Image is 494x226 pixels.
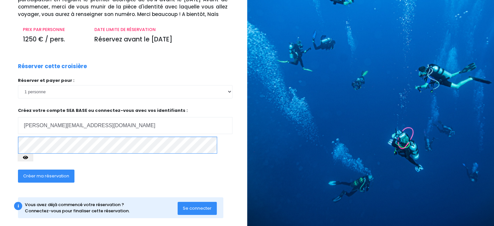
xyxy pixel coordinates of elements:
p: Réserver et payer pour : [18,77,232,84]
p: Créez votre compte SEA BASE ou connectez-vous avec vos identifiants : [18,107,232,134]
div: i [14,202,22,210]
p: DATE LIMITE DE RÉSERVATION [94,26,228,33]
button: Se connecter [178,202,217,215]
input: Adresse email [18,117,232,134]
span: Créer ma réservation [23,173,69,179]
p: PRIX PAR PERSONNE [23,26,85,33]
span: Se connecter [183,205,212,211]
button: Créer ma réservation [18,170,74,183]
p: 1250 € / pers. [23,35,85,44]
p: Réservez avant le [DATE] [94,35,228,44]
div: Vous avez déjà commencé votre réservation ? Connectez-vous pour finaliser cette réservation. [25,202,178,214]
a: Se connecter [178,205,217,211]
p: Réserver cette croisière [18,62,87,71]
